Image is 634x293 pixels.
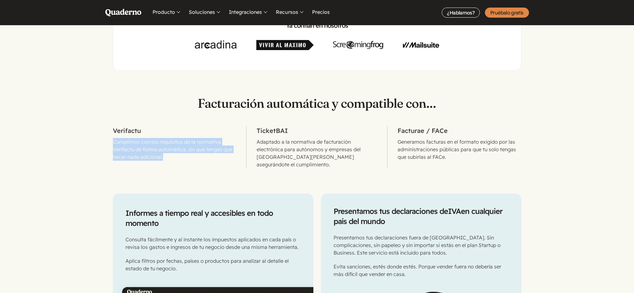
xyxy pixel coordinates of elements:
[125,257,301,272] p: Aplica filtros por fechas, países o productos para analizar al detalle el estado de tu negocio.
[334,206,509,226] h2: Presentamos tus declaraciones de en cualquier país del mundo
[334,263,509,278] p: Evita sanciones, estés donde estés. Porque vender fuera no debería ser más difícil que vender en ...
[123,21,511,30] h2: Ya confían en nosotros
[334,234,509,256] p: Presentamos tus declaraciones fuera de [GEOGRAPHIC_DATA]. Sin complicaciones, sin papeleo y sin i...
[485,8,529,18] a: Pruébalo gratis
[113,138,236,161] p: Cumplimos con los requisitos de la normativa Verifactu de forma automática, sin que tengas que ha...
[398,138,521,161] p: Generamos facturas en el formato exigido por las administraciones públicas para que tu solo tenga...
[125,236,301,251] p: Consulta fácilmente y al instante los impuestos aplicados en cada país o revisa los gastos e ingr...
[257,138,377,168] p: Adaptado a la normativa de facturación electrónica para autónomos y empresas del [GEOGRAPHIC_DATA...
[333,40,383,50] img: Screaming Frog
[113,126,236,135] h2: Verifactu
[113,96,521,111] p: Facturación automática y compatible con…
[442,8,480,18] a: ¿Hablamos?
[257,126,377,135] h2: TicketBAI
[448,206,461,216] abbr: Impuesto sobre el Valor Añadido
[195,40,237,50] img: Arcadina.com
[398,126,521,135] h2: Facturae / FACe
[256,40,314,50] img: Vivir al Máximo
[403,40,439,50] img: Mailsuite
[125,208,301,228] h2: Informes a tiempo real y accesibles en todo momento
